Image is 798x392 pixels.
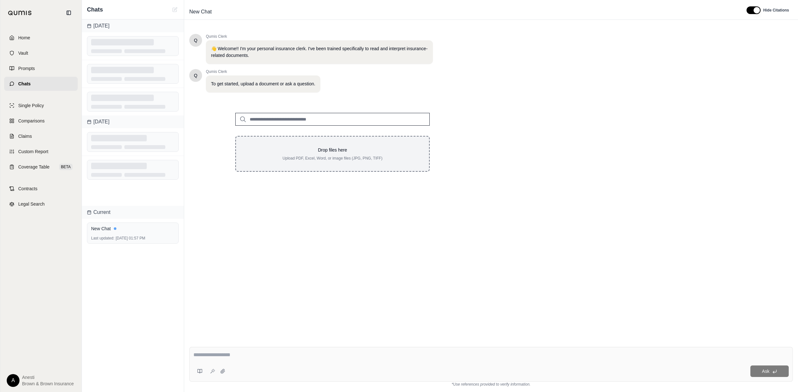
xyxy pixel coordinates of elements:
p: Upload PDF, Excel, Word, or image files (JPG, PNG, TIFF) [246,156,419,161]
span: Qumis Clerk [206,34,433,39]
span: Qumis Clerk [206,69,320,74]
span: Brown & Brown Insurance [22,380,74,387]
a: Vault [4,46,78,60]
div: Current [82,206,184,219]
span: Prompts [18,65,35,72]
div: [DATE] [82,115,184,128]
a: Contracts [4,182,78,196]
span: Comparisons [18,118,44,124]
div: Edit Title [187,7,739,17]
div: [DATE] [82,20,184,32]
button: Ask [750,365,789,377]
span: Home [18,35,30,41]
span: Custom Report [18,148,48,155]
img: Qumis Logo [8,11,32,15]
button: New Chat [171,6,179,13]
a: Legal Search [4,197,78,211]
span: New Chat [187,7,214,17]
span: Legal Search [18,201,45,207]
p: 👋 Welcome!! I'm your personal insurance clerk. I've been trained specifically to read and interpr... [211,45,428,59]
a: Chats [4,77,78,91]
span: Anesti [22,374,74,380]
a: Comparisons [4,114,78,128]
span: Vault [18,50,28,56]
span: Chats [87,5,103,14]
a: Single Policy [4,98,78,113]
span: Coverage Table [18,164,50,170]
span: Contracts [18,185,37,192]
span: BETA [59,164,73,170]
a: Prompts [4,61,78,75]
span: Last updated: [91,236,114,241]
p: To get started, upload a document or ask a question. [211,81,315,87]
a: Home [4,31,78,45]
button: Collapse sidebar [64,8,74,18]
div: *Use references provided to verify information. [189,382,793,387]
div: New Chat [91,225,175,232]
span: Hide Citations [763,8,789,13]
p: Drop files here [246,147,419,153]
div: A [7,374,20,387]
span: Single Policy [18,102,44,109]
a: Coverage TableBETA [4,160,78,174]
div: [DATE] 01:57 PM [91,236,175,241]
span: Chats [18,81,31,87]
span: Ask [762,369,769,374]
a: Custom Report [4,145,78,159]
span: Hello [194,72,198,79]
span: Hello [194,37,198,43]
a: Claims [4,129,78,143]
span: Claims [18,133,32,139]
